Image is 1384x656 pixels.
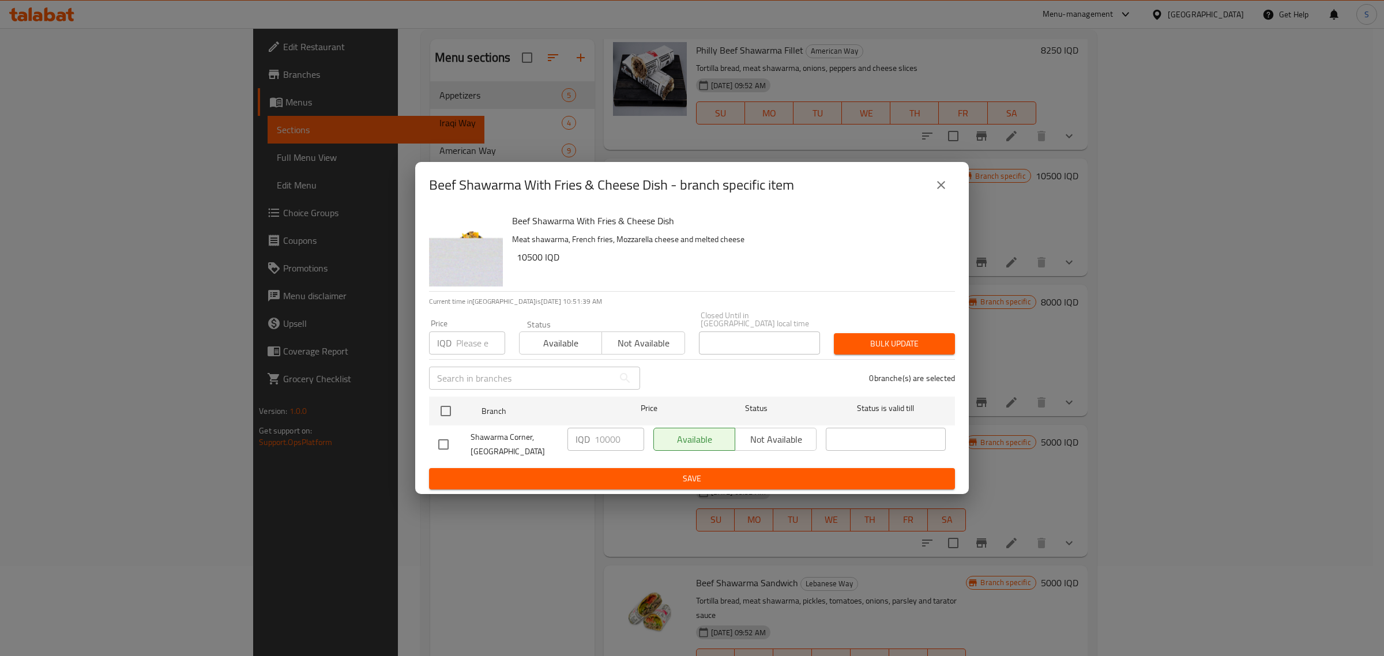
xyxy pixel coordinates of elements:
button: Available [519,331,602,355]
button: Bulk update [834,333,955,355]
span: Available [524,335,597,352]
p: IQD [576,432,590,446]
span: Save [438,472,946,486]
p: Meat shawarma, French fries, Mozzarella cheese and melted cheese [512,232,946,247]
h6: Beef Shawarma With Fries & Cheese Dish [512,213,946,229]
h2: Beef Shawarma With Fries & Cheese Dish - branch specific item [429,176,794,194]
h6: 10500 IQD [517,249,946,265]
input: Please enter price [456,331,505,355]
p: IQD [437,336,452,350]
span: Shawarma Corner, [GEOGRAPHIC_DATA] [471,430,558,459]
span: Bulk update [843,337,946,351]
p: Current time in [GEOGRAPHIC_DATA] is [DATE] 10:51:39 AM [429,296,955,307]
button: Not available [601,331,685,355]
span: Status [697,401,817,416]
button: Save [429,468,955,489]
input: Please enter price [595,428,644,451]
span: Not available [607,335,680,352]
span: Status is valid till [826,401,946,416]
p: 0 branche(s) are selected [869,372,955,384]
span: Branch [482,404,601,419]
button: close [927,171,955,199]
span: Price [611,401,687,416]
img: Beef Shawarma With Fries & Cheese Dish [429,213,503,286]
input: Search in branches [429,367,614,390]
